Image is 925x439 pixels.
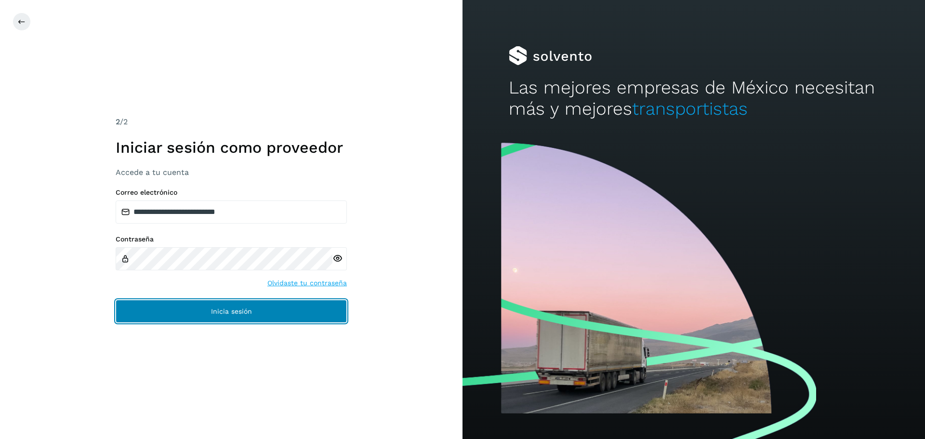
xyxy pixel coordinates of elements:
label: Correo electrónico [116,188,347,197]
h2: Las mejores empresas de México necesitan más y mejores [509,77,879,120]
div: /2 [116,116,347,128]
span: Inicia sesión [211,308,252,315]
span: 2 [116,117,120,126]
label: Contraseña [116,235,347,243]
span: transportistas [632,98,748,119]
button: Inicia sesión [116,300,347,323]
h3: Accede a tu cuenta [116,168,347,177]
h1: Iniciar sesión como proveedor [116,138,347,157]
a: Olvidaste tu contraseña [267,278,347,288]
